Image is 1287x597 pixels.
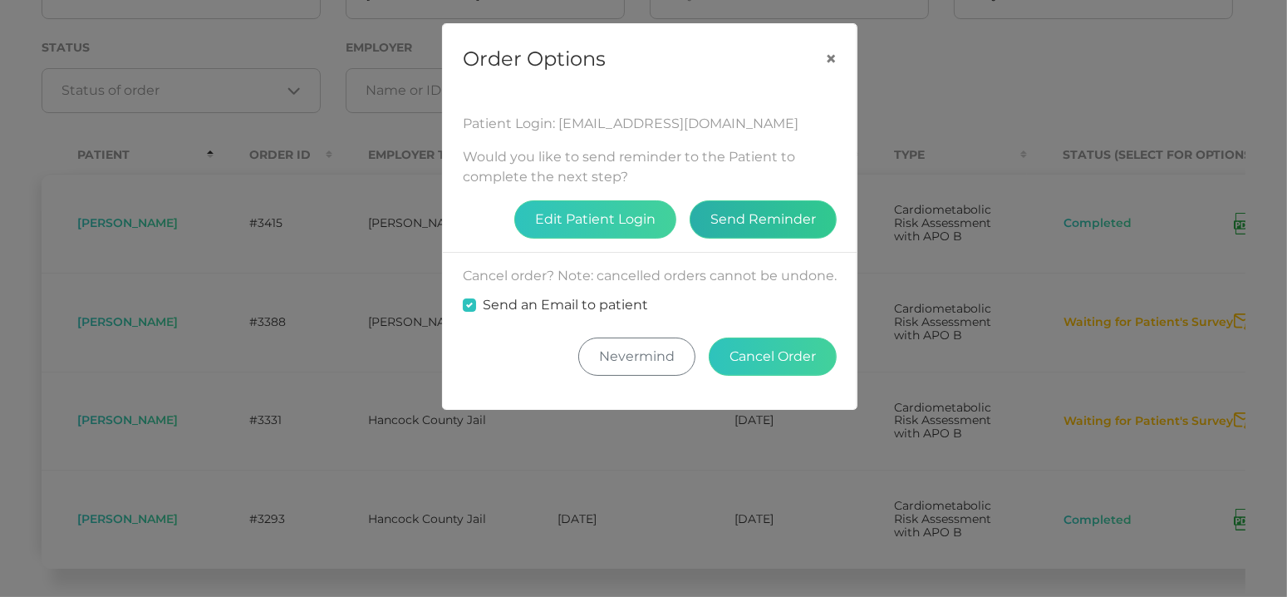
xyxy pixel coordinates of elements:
[578,338,695,376] button: Nevermind
[463,44,606,74] h5: Order Options
[514,200,676,239] button: Edit Patient Login
[690,200,837,239] button: Send Reminder
[483,295,648,315] label: Send an Email to patient
[709,338,837,376] button: Cancel Order
[463,114,837,134] div: Patient Login: [EMAIL_ADDRESS][DOMAIN_NAME]
[443,94,857,409] div: Would you like to send reminder to the Patient to complete the next step? Cancel order? Note: can...
[805,24,857,94] button: Close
